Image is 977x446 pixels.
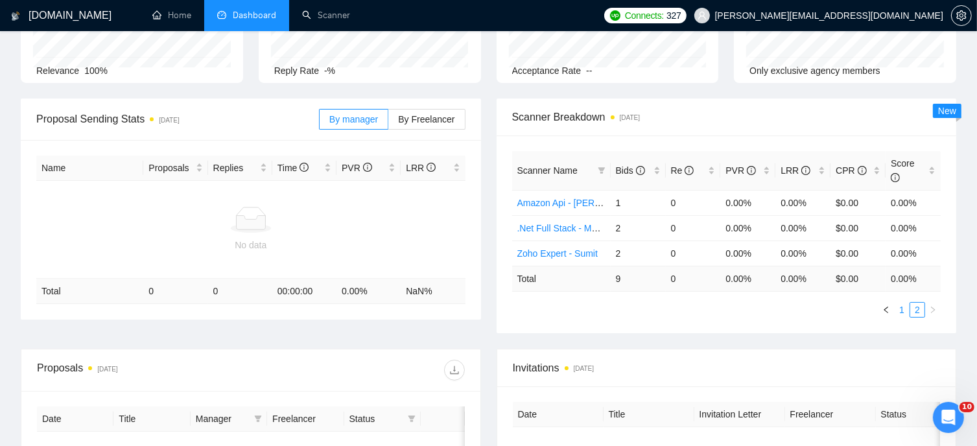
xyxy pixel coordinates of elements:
td: 1 [611,190,666,215]
span: Status [349,412,403,426]
a: 1 [895,303,909,317]
span: 327 [666,8,681,23]
td: 00:00:00 [272,279,336,304]
span: filter [408,415,416,423]
a: .Net Full Stack - Mahesh [517,223,617,233]
th: Freelancer [267,406,344,432]
span: right [929,306,937,314]
span: Time [277,163,309,173]
th: Date [513,402,604,427]
td: 0 [208,279,272,304]
span: user [698,11,707,20]
th: Freelancer [785,402,876,427]
time: [DATE] [574,365,594,372]
li: 1 [894,302,910,318]
th: Name [36,156,143,181]
span: filter [254,415,262,423]
span: By Freelancer [398,114,454,124]
td: 0.00% [775,215,830,241]
td: 0.00% [775,190,830,215]
span: New [938,106,956,116]
span: Bids [616,165,645,176]
button: left [878,302,894,318]
td: 0.00 % [886,266,941,291]
td: 0 [666,266,721,291]
th: Date [37,406,113,432]
span: Score [891,158,915,183]
a: 2 [910,303,924,317]
td: 0 [666,215,721,241]
th: Replies [208,156,272,181]
td: $0.00 [830,241,886,266]
span: filter [252,409,265,428]
td: 0.00% [720,190,775,215]
span: dashboard [217,10,226,19]
span: Re [671,165,694,176]
span: LRR [406,163,436,173]
span: info-circle [801,166,810,175]
td: 0.00% [886,241,941,266]
span: info-circle [891,173,900,182]
td: 0 [666,190,721,215]
span: info-circle [858,166,867,175]
span: Proposals [148,161,193,175]
td: 2 [611,241,666,266]
td: 0.00% [886,215,941,241]
span: -- [586,65,592,76]
span: setting [952,10,971,21]
a: Amazon Api - [PERSON_NAME] [517,198,648,208]
td: $0.00 [830,190,886,215]
td: 0.00 % [775,266,830,291]
span: filter [595,161,608,180]
time: [DATE] [97,366,117,373]
span: Connects: [625,8,664,23]
td: 2 [611,215,666,241]
time: [DATE] [620,114,640,121]
span: Manager [196,412,249,426]
span: Reply Rate [274,65,319,76]
span: Scanner Name [517,165,578,176]
span: 100% [84,65,108,76]
th: Title [604,402,694,427]
th: Proposals [143,156,207,181]
td: $ 0.00 [830,266,886,291]
td: Total [512,266,611,291]
span: -% [324,65,335,76]
span: left [882,306,890,314]
li: 2 [910,302,925,318]
span: Acceptance Rate [512,65,582,76]
div: Proposals [37,360,251,381]
span: Scanner Breakdown [512,109,941,125]
td: 0 [143,279,207,304]
span: Only exclusive agency members [749,65,880,76]
img: upwork-logo.png [610,10,620,21]
span: By manager [329,114,378,124]
li: Previous Page [878,302,894,318]
span: info-circle [685,166,694,175]
th: Status [876,402,967,427]
td: 0 [666,241,721,266]
button: download [444,360,465,381]
td: NaN % [401,279,465,304]
button: setting [951,5,972,26]
span: info-circle [747,166,756,175]
th: Invitation Letter [694,402,785,427]
td: 0.00 % [720,266,775,291]
span: 10 [959,402,974,412]
span: Dashboard [233,10,276,21]
button: right [925,302,941,318]
span: LRR [781,165,810,176]
td: 0.00% [720,241,775,266]
img: logo [11,6,20,27]
a: homeHome [152,10,191,21]
td: 0.00% [720,215,775,241]
a: setting [951,10,972,21]
div: No data [41,238,460,252]
span: Proposal Sending Stats [36,111,319,127]
span: info-circle [427,163,436,172]
td: $0.00 [830,215,886,241]
iframe: Intercom live chat [933,402,964,433]
span: download [445,365,464,375]
span: PVR [342,163,372,173]
li: Next Page [925,302,941,318]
